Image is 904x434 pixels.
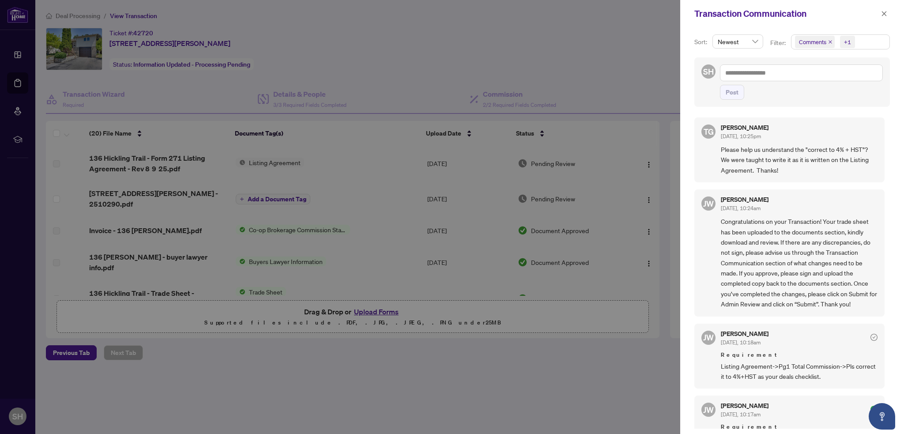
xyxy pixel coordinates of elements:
[770,38,787,48] p: Filter:
[694,37,709,47] p: Sort:
[799,38,826,46] span: Comments
[795,36,835,48] span: Comments
[721,216,878,309] span: Congratulations on your Transaction! Your trade sheet has been uploaded to the documents section,...
[844,38,851,46] div: +1
[721,423,878,431] span: Requirement
[694,7,878,20] div: Transaction Communication
[721,403,768,409] h5: [PERSON_NAME]
[721,351,878,359] span: Requirement
[721,196,768,203] h5: [PERSON_NAME]
[870,334,878,341] span: check-circle
[703,404,714,416] span: JW
[721,125,768,131] h5: [PERSON_NAME]
[869,403,895,430] button: Open asap
[721,339,761,346] span: [DATE], 10:18am
[721,331,768,337] h5: [PERSON_NAME]
[703,197,714,210] span: JW
[703,65,714,78] span: SH
[721,411,761,418] span: [DATE], 10:17am
[703,331,714,343] span: JW
[704,125,714,138] span: TG
[870,406,878,413] span: check-circle
[721,205,761,211] span: [DATE], 10:24am
[881,11,887,17] span: close
[828,40,832,44] span: close
[721,144,878,175] span: Please help us understand the "correct to 4% + HST"? We were taught to write it as it is written ...
[721,361,878,382] span: Listing Agreement->Pg1 Total Commission->Pls correct it to 4%+HST as your deals checklist.
[720,85,744,100] button: Post
[721,133,761,140] span: [DATE], 10:25pm
[718,35,758,48] span: Newest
